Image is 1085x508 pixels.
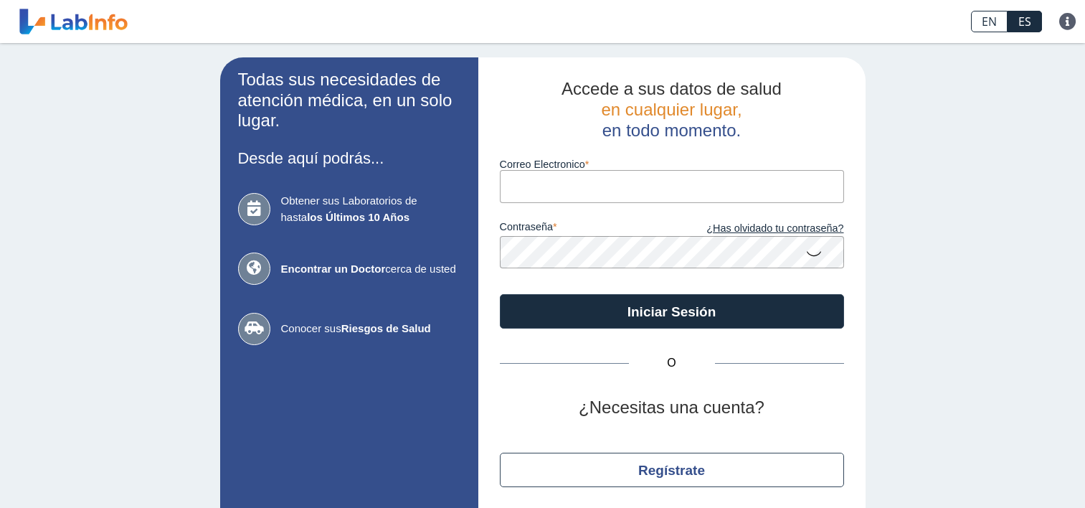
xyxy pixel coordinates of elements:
[341,322,431,334] b: Riesgos de Salud
[971,11,1008,32] a: EN
[500,453,844,487] button: Regístrate
[500,221,672,237] label: contraseña
[281,263,386,275] b: Encontrar un Doctor
[629,354,715,372] span: O
[281,193,460,225] span: Obtener sus Laboratorios de hasta
[602,121,741,140] span: en todo momento.
[281,321,460,337] span: Conocer sus
[238,70,460,131] h2: Todas sus necesidades de atención médica, en un solo lugar.
[1008,11,1042,32] a: ES
[500,159,844,170] label: Correo Electronico
[601,100,742,119] span: en cualquier lugar,
[281,261,460,278] span: cerca de usted
[238,149,460,167] h3: Desde aquí podrás...
[562,79,782,98] span: Accede a sus datos de salud
[500,294,844,329] button: Iniciar Sesión
[500,398,844,418] h2: ¿Necesitas una cuenta?
[672,221,844,237] a: ¿Has olvidado tu contraseña?
[307,211,409,223] b: los Últimos 10 Años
